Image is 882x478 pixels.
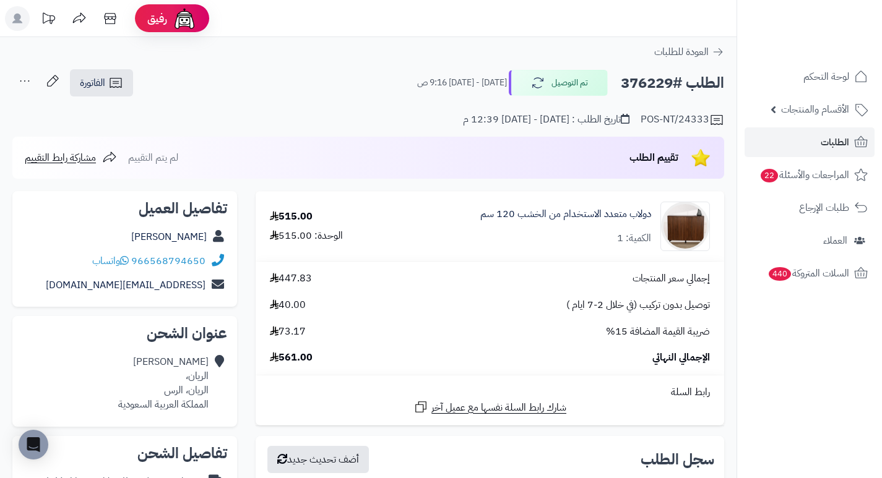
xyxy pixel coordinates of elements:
span: إجمالي سعر المنتجات [633,271,710,286]
span: 447.83 [270,271,312,286]
span: الإجمالي النهائي [652,351,710,365]
button: أضف تحديث جديد [267,446,369,473]
div: رابط السلة [261,385,719,399]
div: الوحدة: 515.00 [270,229,343,243]
span: لم يتم التقييم [128,150,178,165]
a: 966568794650 [131,254,205,268]
a: تحديثات المنصة [33,6,64,34]
a: المراجعات والأسئلة22 [745,160,875,190]
a: العملاء [745,226,875,255]
span: المراجعات والأسئلة [759,166,849,184]
span: ضريبة القيمة المضافة 15% [606,325,710,339]
span: توصيل بدون تركيب (في خلال 2-7 ايام ) [566,298,710,312]
img: ai-face.png [172,6,197,31]
span: العملاء [823,232,847,249]
a: [PERSON_NAME] [131,229,207,244]
a: العودة للطلبات [654,45,724,59]
span: الطلبات [821,134,849,151]
span: الأقسام والمنتجات [781,101,849,118]
span: 73.17 [270,325,306,339]
a: دولاب متعدد الاستخدام من الخشب 120 سم [480,207,651,221]
h2: عنوان الشحن [22,326,227,341]
span: الفاتورة [80,75,105,90]
span: لوحة التحكم [803,68,849,85]
a: واتساب [92,254,129,268]
div: POS-NT/24333 [641,113,724,127]
div: 515.00 [270,210,313,224]
a: طلبات الإرجاع [745,193,875,223]
a: [EMAIL_ADDRESS][DOMAIN_NAME] [46,278,205,292]
a: الطلبات [745,127,875,157]
span: تقييم الطلب [629,150,678,165]
h3: سجل الطلب [641,452,714,467]
span: 22 [761,169,778,182]
div: تاريخ الطلب : [DATE] - [DATE] 12:39 م [463,113,629,127]
div: الكمية: 1 [617,231,651,245]
a: لوحة التحكم [745,62,875,92]
span: 561.00 [270,351,313,365]
a: السلات المتروكة440 [745,258,875,288]
span: رفيق [147,11,167,26]
span: 40.00 [270,298,306,312]
button: تم التوصيل [509,70,608,96]
span: شارك رابط السلة نفسها مع عميل آخر [431,401,566,415]
img: logo-2.png [798,32,870,58]
img: 1752129109-1-90x90.jpg [661,202,709,251]
h2: تفاصيل الشحن [22,446,227,461]
span: السلات المتروكة [767,265,849,282]
div: Open Intercom Messenger [19,430,48,459]
span: العودة للطلبات [654,45,709,59]
span: 440 [769,267,791,281]
div: [PERSON_NAME] الريان، الريان، الرس المملكة العربية السعودية [118,355,209,411]
span: طلبات الإرجاع [799,199,849,216]
a: الفاتورة [70,69,133,96]
a: مشاركة رابط التقييم [25,150,117,165]
small: [DATE] - [DATE] 9:16 ص [417,77,507,89]
h2: تفاصيل العميل [22,201,227,216]
h2: الطلب #376229 [621,70,724,96]
span: مشاركة رابط التقييم [25,150,96,165]
a: شارك رابط السلة نفسها مع عميل آخر [413,399,566,415]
